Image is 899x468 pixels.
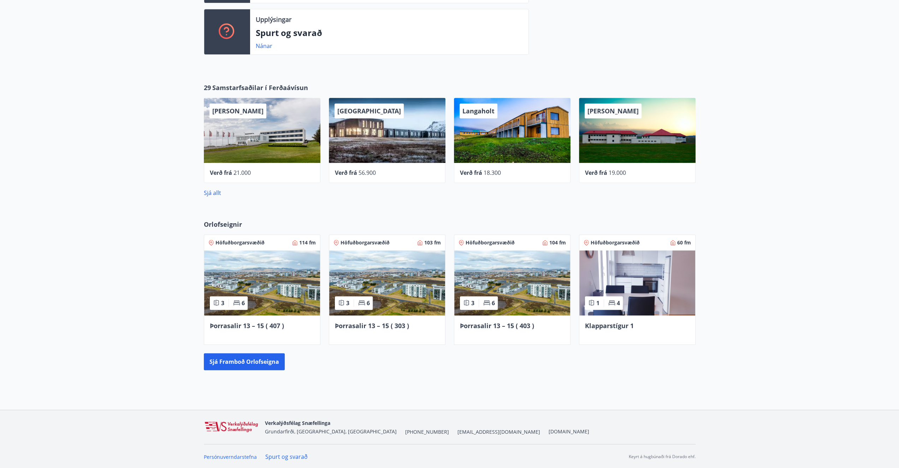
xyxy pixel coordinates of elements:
p: Spurt og svarað [256,27,523,39]
span: Höfuðborgarsvæðið [466,239,515,246]
span: 21.000 [233,169,251,177]
span: Höfuðborgarsvæðið [215,239,265,246]
span: 104 fm [549,239,566,246]
span: 4 [617,299,620,307]
img: WvRpJk2u6KDFA1HvFrCJUzbr97ECa5dHUCvez65j.png [204,421,259,433]
span: Höfuðborgarsvæðið [341,239,390,246]
span: 19.000 [609,169,626,177]
span: Grundarfirði, [GEOGRAPHIC_DATA], [GEOGRAPHIC_DATA] [265,428,397,435]
span: 56.900 [359,169,376,177]
span: Samstarfsaðilar í Ferðaávísun [212,83,308,92]
span: Verð frá [335,169,357,177]
span: Verð frá [210,169,232,177]
span: [GEOGRAPHIC_DATA] [337,107,401,115]
span: 6 [492,299,495,307]
span: Klapparstígur 1 [585,321,634,330]
span: [EMAIL_ADDRESS][DOMAIN_NAME] [457,428,540,436]
span: Orlofseignir [204,220,242,229]
span: Verkalýðsfélag Snæfellinga [265,420,330,426]
a: Sjá allt [204,189,221,197]
a: Spurt og svarað [265,453,308,461]
span: [PHONE_NUMBER] [405,428,449,436]
span: 6 [242,299,245,307]
span: 114 fm [299,239,316,246]
span: Langaholt [462,107,495,115]
a: Persónuverndarstefna [204,454,257,460]
span: 60 fm [677,239,691,246]
span: [PERSON_NAME] [587,107,639,115]
a: Nánar [256,42,272,50]
span: 3 [221,299,224,307]
img: Paella dish [579,250,695,315]
img: Paella dish [204,250,320,315]
span: Verð frá [585,169,607,177]
span: 3 [471,299,474,307]
img: Paella dish [329,250,445,315]
span: Þorrasalir 13 – 15 ( 303 ) [335,321,409,330]
span: Þorrasalir 13 – 15 ( 407 ) [210,321,284,330]
span: Höfuðborgarsvæðið [591,239,640,246]
span: 18.300 [484,169,501,177]
span: Þorrasalir 13 – 15 ( 403 ) [460,321,534,330]
img: Paella dish [454,250,570,315]
span: 1 [596,299,599,307]
span: 3 [346,299,349,307]
span: 29 [204,83,211,92]
button: Sjá framboð orlofseigna [204,353,285,370]
span: [PERSON_NAME] [212,107,264,115]
span: 103 fm [424,239,441,246]
span: Verð frá [460,169,482,177]
p: Upplýsingar [256,15,291,24]
p: Keyrt á hugbúnaði frá Dorado ehf. [629,454,696,460]
a: [DOMAIN_NAME] [549,428,589,435]
span: 6 [367,299,370,307]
